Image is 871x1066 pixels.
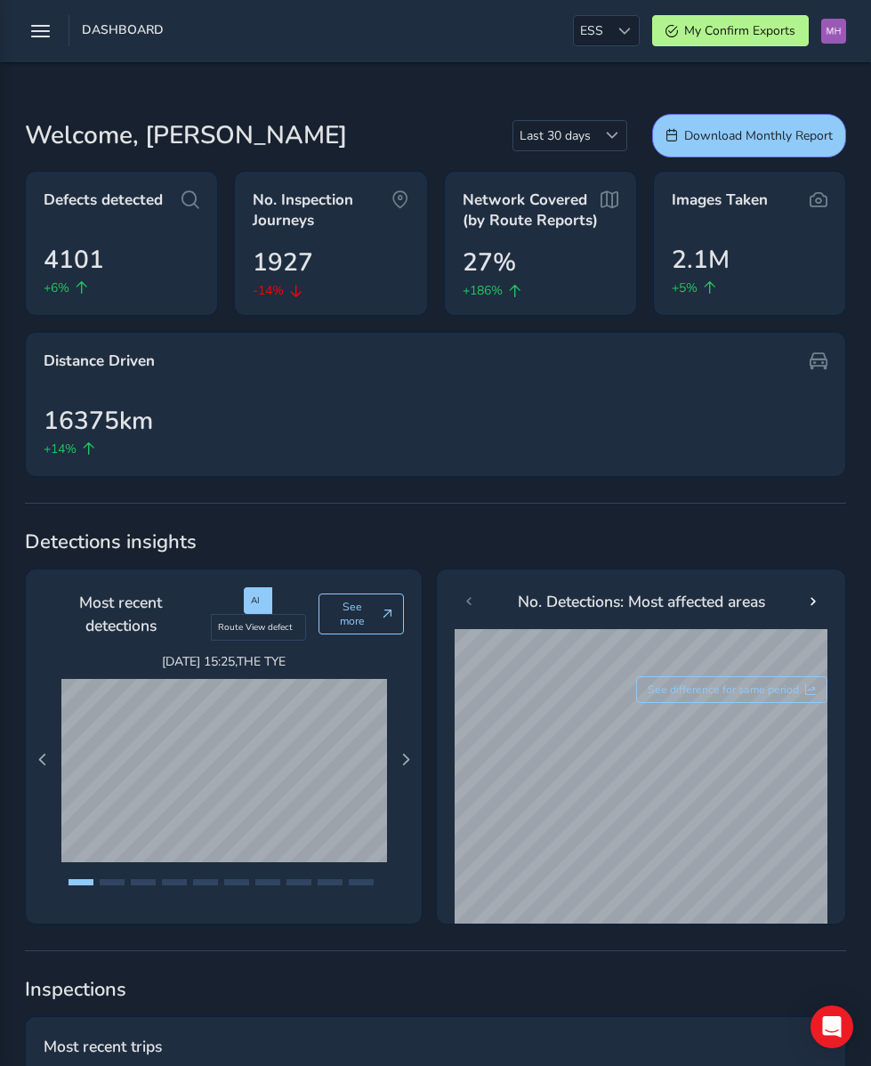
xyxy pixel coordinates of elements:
[131,879,156,885] button: Page 3
[162,879,187,885] button: Page 4
[821,19,846,44] img: diamond-layout
[30,747,55,772] button: Previous Page
[253,281,284,300] span: -14%
[652,114,846,157] button: Download Monthly Report
[684,127,833,144] span: Download Monthly Report
[69,879,93,885] button: Page 1
[224,879,249,885] button: Page 6
[44,402,153,440] span: 16375km
[513,121,597,150] span: Last 30 days
[684,22,795,39] span: My Confirm Exports
[574,16,609,45] span: ESS
[463,281,503,300] span: +186%
[652,15,809,46] button: My Confirm Exports
[463,244,516,281] span: 27%
[193,879,218,885] button: Page 5
[636,676,828,703] button: See difference for same period
[648,682,799,697] span: See difference for same period
[44,351,155,372] span: Distance Driven
[253,190,391,231] span: No. Inspection Journeys
[44,241,104,279] span: 4101
[44,591,198,638] span: Most recent detections
[518,590,765,613] span: No. Detections: Most affected areas
[44,1035,162,1058] span: Most recent trips
[811,1005,853,1048] div: Open Intercom Messenger
[330,600,375,628] span: See more
[25,117,347,154] span: Welcome, [PERSON_NAME]
[25,976,846,1003] span: Inspections
[211,614,306,641] div: Route View defect
[255,879,280,885] button: Page 7
[672,190,768,211] span: Images Taken
[44,440,77,458] span: +14%
[61,653,387,670] span: [DATE] 15:25 , THE TYE
[25,529,846,555] span: Detections insights
[44,279,69,297] span: +6%
[244,587,272,614] div: AI
[44,190,163,211] span: Defects detected
[82,21,164,46] span: Dashboard
[286,879,311,885] button: Page 8
[218,621,293,634] span: Route View defect
[100,879,125,885] button: Page 2
[672,279,698,297] span: +5%
[349,879,374,885] button: Page 10
[318,879,343,885] button: Page 9
[393,747,418,772] button: Next Page
[319,594,404,634] button: See more
[251,594,260,607] span: AI
[463,190,601,231] span: Network Covered (by Route Reports)
[253,244,313,281] span: 1927
[672,241,730,279] span: 2.1M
